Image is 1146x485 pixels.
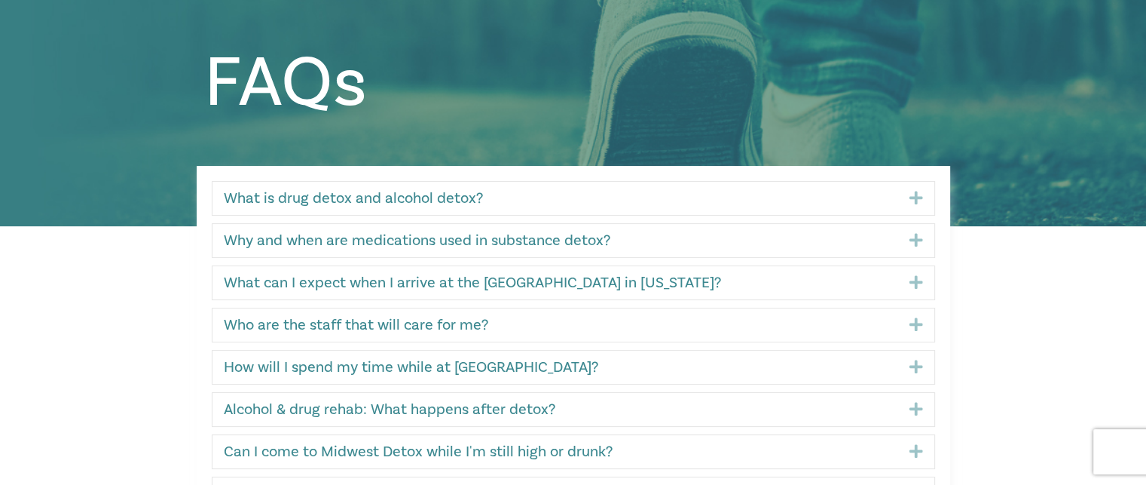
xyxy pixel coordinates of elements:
[224,358,887,376] a: How will I spend my time while at [GEOGRAPHIC_DATA]?
[204,36,367,129] span: FAQs
[224,443,887,461] a: Can I come to Midwest Detox while I'm still high or drunk?
[224,232,887,250] a: Why and when are medications used in substance detox?
[224,274,887,292] a: What can I expect when I arrive at the [GEOGRAPHIC_DATA] in [US_STATE]?
[224,401,887,419] a: Alcohol & drug rehab: What happens after detox?
[224,316,887,334] a: Who are the staff that will care for me?
[224,189,887,207] a: What is drug detox and alcohol detox?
